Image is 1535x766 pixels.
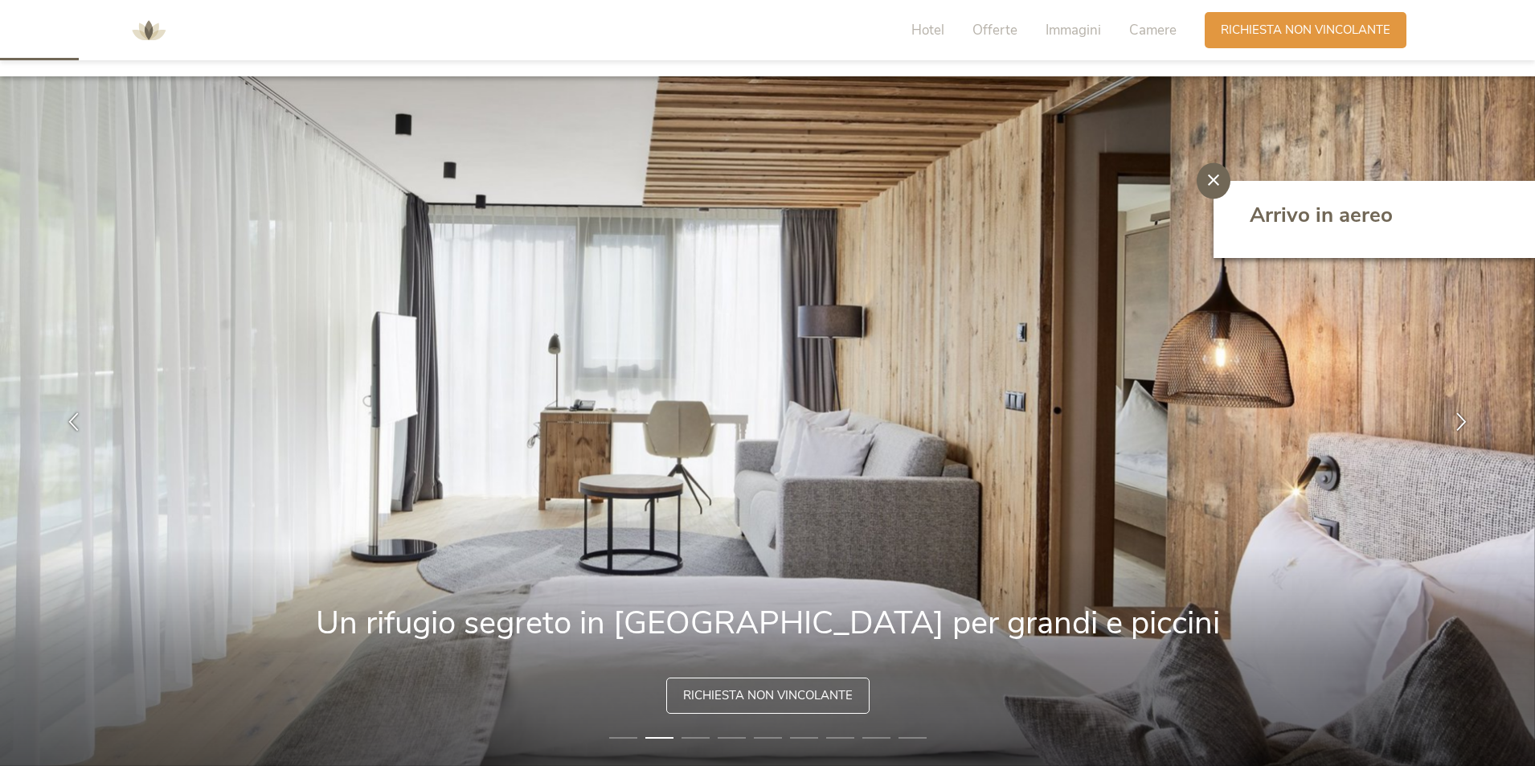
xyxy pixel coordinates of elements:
[1046,21,1101,39] span: Immagini
[125,24,173,35] a: AMONTI & LUNARIS Wellnessresort
[911,21,944,39] span: Hotel
[1250,201,1393,229] span: Arrivo in aereo
[972,21,1017,39] span: Offerte
[1221,22,1390,39] span: Richiesta non vincolante
[125,6,173,55] img: AMONTI & LUNARIS Wellnessresort
[1129,21,1177,39] span: Camere
[683,687,853,704] span: Richiesta non vincolante
[1250,201,1507,238] a: Arrivo in aereo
